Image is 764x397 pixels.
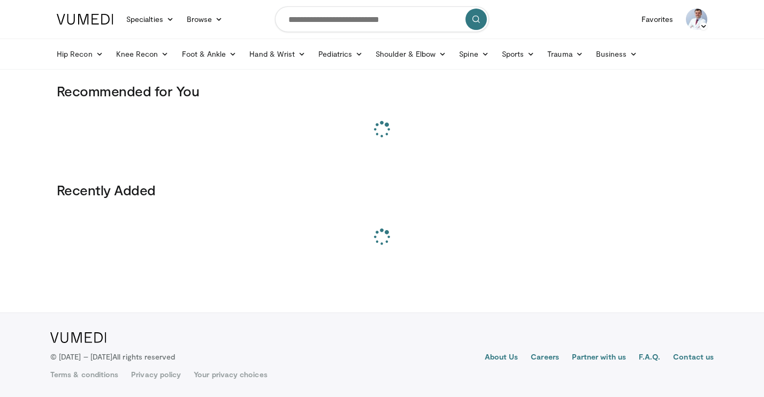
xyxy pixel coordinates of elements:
a: Contact us [673,352,714,364]
img: VuMedi Logo [50,332,106,343]
a: Browse [180,9,230,30]
span: All rights reserved [112,352,175,361]
a: Specialties [120,9,180,30]
h3: Recommended for You [57,82,707,100]
a: Favorites [635,9,679,30]
a: Privacy policy [131,369,181,380]
a: F.A.Q. [639,352,660,364]
a: Sports [495,43,541,65]
a: Shoulder & Elbow [369,43,453,65]
p: © [DATE] – [DATE] [50,352,175,362]
a: Partner with us [572,352,626,364]
a: Foot & Ankle [175,43,243,65]
img: Avatar [686,9,707,30]
a: Careers [531,352,559,364]
a: Spine [453,43,495,65]
a: Trauma [541,43,590,65]
input: Search topics, interventions [275,6,489,32]
a: Your privacy choices [194,369,267,380]
a: Hand & Wrist [243,43,312,65]
a: Hip Recon [50,43,110,65]
a: About Us [485,352,518,364]
h3: Recently Added [57,181,707,198]
a: Terms & conditions [50,369,118,380]
a: Knee Recon [110,43,175,65]
a: Business [590,43,644,65]
img: VuMedi Logo [57,14,113,25]
a: Pediatrics [312,43,369,65]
